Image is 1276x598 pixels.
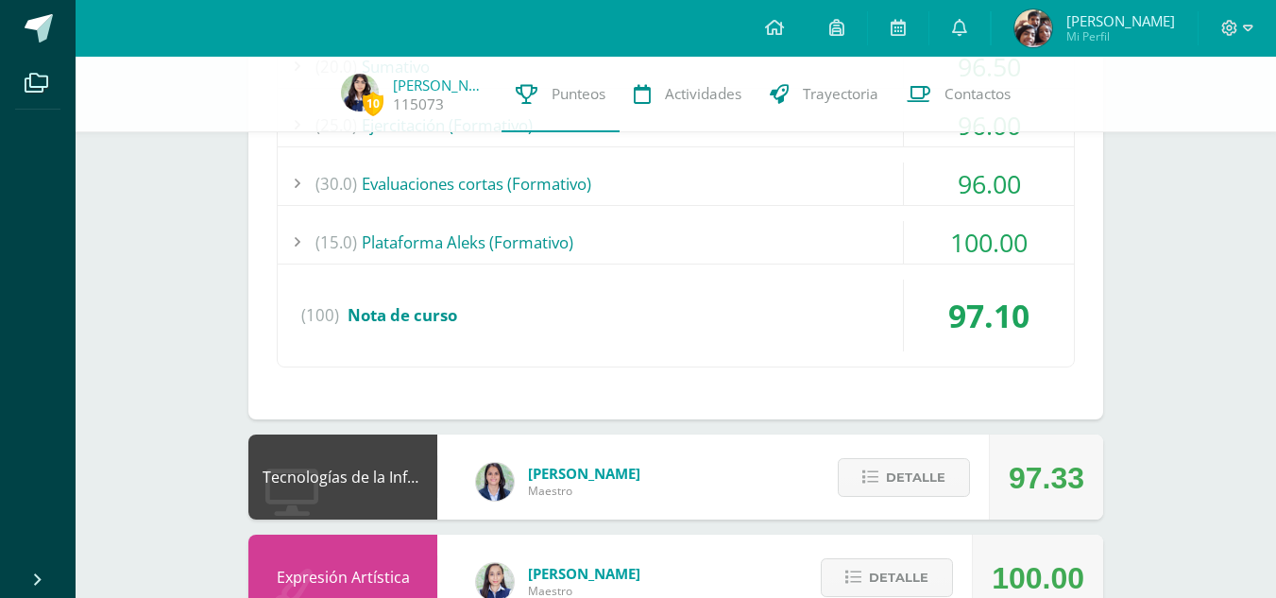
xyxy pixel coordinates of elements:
[393,76,487,94] a: [PERSON_NAME]
[502,57,620,132] a: Punteos
[1009,436,1084,521] div: 97.33
[476,463,514,501] img: 7489ccb779e23ff9f2c3e89c21f82ed0.png
[904,162,1074,205] div: 96.00
[278,162,1074,205] div: Evaluaciones cortas (Formativo)
[821,558,953,597] button: Detalle
[838,458,970,497] button: Detalle
[893,57,1025,132] a: Contactos
[1014,9,1052,47] img: 2888544038d106339d2fbd494f6dd41f.png
[363,92,383,115] span: 10
[315,221,357,264] span: (15.0)
[248,435,437,520] div: Tecnologías de la Información y la Comunicación 5
[393,94,444,114] a: 115073
[869,560,928,595] span: Detalle
[552,84,605,104] span: Punteos
[315,162,357,205] span: (30.0)
[341,74,379,111] img: e5a42cafc3a5b075ec1b848260f86554.png
[944,84,1011,104] span: Contactos
[301,280,339,351] span: (100)
[528,483,640,499] span: Maestro
[886,460,945,495] span: Detalle
[904,280,1074,351] div: 97.10
[904,221,1074,264] div: 100.00
[665,84,741,104] span: Actividades
[620,57,756,132] a: Actividades
[528,464,640,483] span: [PERSON_NAME]
[1066,11,1175,30] span: [PERSON_NAME]
[278,221,1074,264] div: Plataforma Aleks (Formativo)
[803,84,878,104] span: Trayectoria
[1066,28,1175,44] span: Mi Perfil
[348,304,457,326] span: Nota de curso
[756,57,893,132] a: Trayectoria
[528,564,640,583] span: [PERSON_NAME]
